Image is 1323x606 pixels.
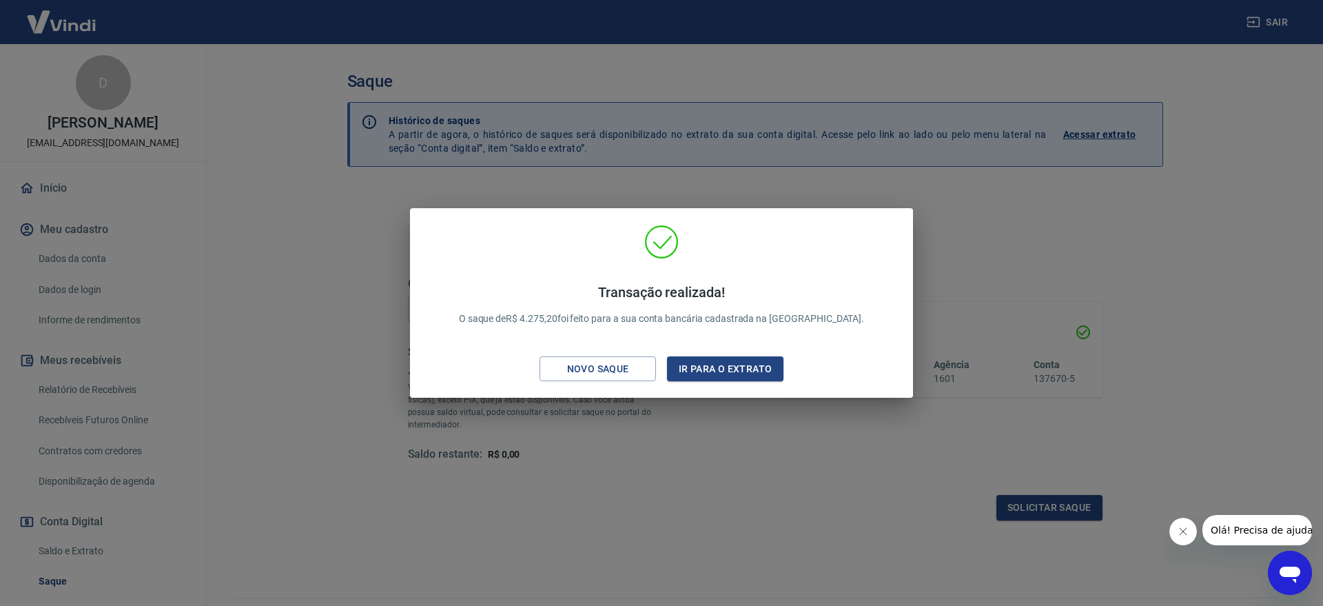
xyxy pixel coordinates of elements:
[1169,518,1197,545] iframe: Fechar mensagem
[540,356,656,382] button: Novo saque
[459,284,865,301] h4: Transação realizada!
[667,356,783,382] button: Ir para o extrato
[459,284,865,326] p: O saque de R$ 4.275,20 foi feito para a sua conta bancária cadastrada na [GEOGRAPHIC_DATA].
[8,10,116,21] span: Olá! Precisa de ajuda?
[551,361,646,378] div: Novo saque
[1202,515,1312,545] iframe: Mensagem da empresa
[1268,551,1312,595] iframe: Botão para abrir a janela de mensagens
